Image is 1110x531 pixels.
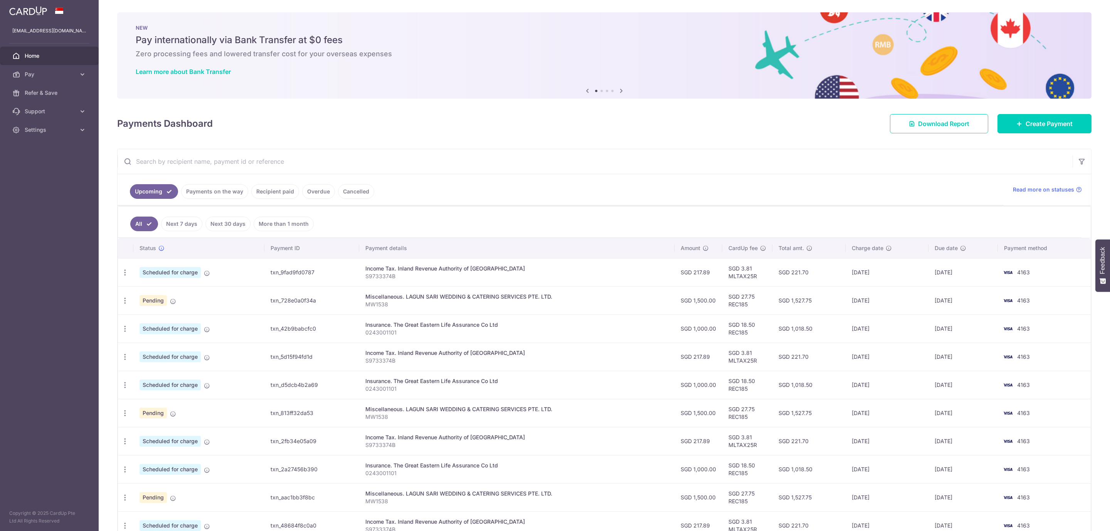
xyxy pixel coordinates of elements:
td: txn_2a27456b390 [264,455,359,483]
span: Download Report [918,119,969,128]
span: Pending [140,492,167,503]
td: [DATE] [846,286,928,314]
img: Bank Card [1000,493,1016,502]
p: MW1538 [365,413,668,421]
div: Miscellaneous. LAGUN SARI WEDDING & CATERING SERVICES PTE. LTD. [365,490,668,497]
a: Recipient paid [251,184,299,199]
img: Bank Card [1000,465,1016,474]
img: CardUp [9,6,47,15]
td: SGD 3.81 MLTAX25R [722,258,772,286]
span: 4163 [1017,269,1030,276]
a: Payments on the way [181,184,248,199]
td: [DATE] [928,399,998,427]
span: Pending [140,295,167,306]
td: [DATE] [846,399,928,427]
h5: Pay internationally via Bank Transfer at $0 fees [136,34,1073,46]
p: S9733374B [365,357,668,365]
span: 4163 [1017,522,1030,529]
span: Scheduled for charge [140,351,201,362]
td: [DATE] [846,427,928,455]
td: SGD 1,527.75 [772,286,846,314]
td: SGD 18.50 REC185 [722,371,772,399]
span: Feedback [1099,247,1106,274]
a: Learn more about Bank Transfer [136,68,231,76]
td: [DATE] [846,483,928,511]
span: Settings [25,126,76,134]
span: 4163 [1017,381,1030,388]
span: CardUp fee [728,244,758,252]
a: Next 7 days [161,217,202,231]
td: SGD 1,018.50 [772,371,846,399]
td: txn_813ff32da53 [264,399,359,427]
span: Scheduled for charge [140,323,201,334]
a: Next 30 days [205,217,251,231]
img: Bank Card [1000,380,1016,390]
input: Search by recipient name, payment id or reference [118,149,1073,174]
img: Bank Card [1000,296,1016,305]
td: [DATE] [928,258,998,286]
button: Feedback - Show survey [1095,239,1110,292]
td: txn_42b9babcfc0 [264,314,359,343]
div: Miscellaneous. LAGUN SARI WEDDING & CATERING SERVICES PTE. LTD. [365,405,668,413]
td: [DATE] [928,371,998,399]
td: SGD 217.89 [674,343,722,371]
a: Download Report [890,114,988,133]
td: [DATE] [928,483,998,511]
div: Insurance. The Great Eastern Life Assurance Co Ltd [365,321,668,329]
a: Overdue [302,184,335,199]
td: SGD 1,500.00 [674,286,722,314]
td: SGD 27.75 REC185 [722,286,772,314]
a: Upcoming [130,184,178,199]
td: SGD 1,500.00 [674,483,722,511]
p: [EMAIL_ADDRESS][DOMAIN_NAME] [12,27,86,35]
span: 4163 [1017,410,1030,416]
span: 4163 [1017,438,1030,444]
td: SGD 221.70 [772,343,846,371]
td: SGD 1,018.50 [772,314,846,343]
span: Refer & Save [25,89,76,97]
td: txn_d5dcb4b2a69 [264,371,359,399]
img: Bank Card [1000,352,1016,361]
h6: Zero processing fees and lowered transfer cost for your overseas expenses [136,49,1073,59]
td: SGD 1,500.00 [674,399,722,427]
td: [DATE] [928,343,998,371]
td: [DATE] [928,427,998,455]
p: 0243001101 [365,385,668,393]
td: txn_2fb34e05a09 [264,427,359,455]
td: [DATE] [846,371,928,399]
span: Create Payment [1026,119,1073,128]
td: [DATE] [928,286,998,314]
span: Pending [140,408,167,418]
td: [DATE] [846,455,928,483]
td: [DATE] [928,455,998,483]
img: Bank Card [1000,408,1016,418]
a: Cancelled [338,184,374,199]
span: Scheduled for charge [140,464,201,475]
td: SGD 1,018.50 [772,455,846,483]
a: All [130,217,158,231]
span: 4163 [1017,325,1030,332]
div: Insurance. The Great Eastern Life Assurance Co Ltd [365,377,668,385]
div: Income Tax. Inland Revenue Authority of [GEOGRAPHIC_DATA] [365,518,668,526]
a: Read more on statuses [1013,186,1082,193]
td: SGD 27.75 REC185 [722,399,772,427]
h4: Payments Dashboard [117,117,213,131]
div: Income Tax. Inland Revenue Authority of [GEOGRAPHIC_DATA] [365,349,668,357]
th: Payment details [359,238,674,258]
th: Payment ID [264,238,359,258]
span: Charge date [852,244,883,252]
div: Income Tax. Inland Revenue Authority of [GEOGRAPHIC_DATA] [365,265,668,272]
span: 4163 [1017,353,1030,360]
th: Payment method [998,238,1091,258]
td: SGD 1,000.00 [674,371,722,399]
img: Bank Card [1000,437,1016,446]
p: 0243001101 [365,469,668,477]
span: Total amt. [779,244,804,252]
img: Bank transfer banner [117,12,1091,99]
span: Status [140,244,156,252]
td: SGD 1,527.75 [772,399,846,427]
span: Scheduled for charge [140,380,201,390]
a: More than 1 month [254,217,314,231]
div: Income Tax. Inland Revenue Authority of [GEOGRAPHIC_DATA] [365,434,668,441]
td: txn_728e0a0f34a [264,286,359,314]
